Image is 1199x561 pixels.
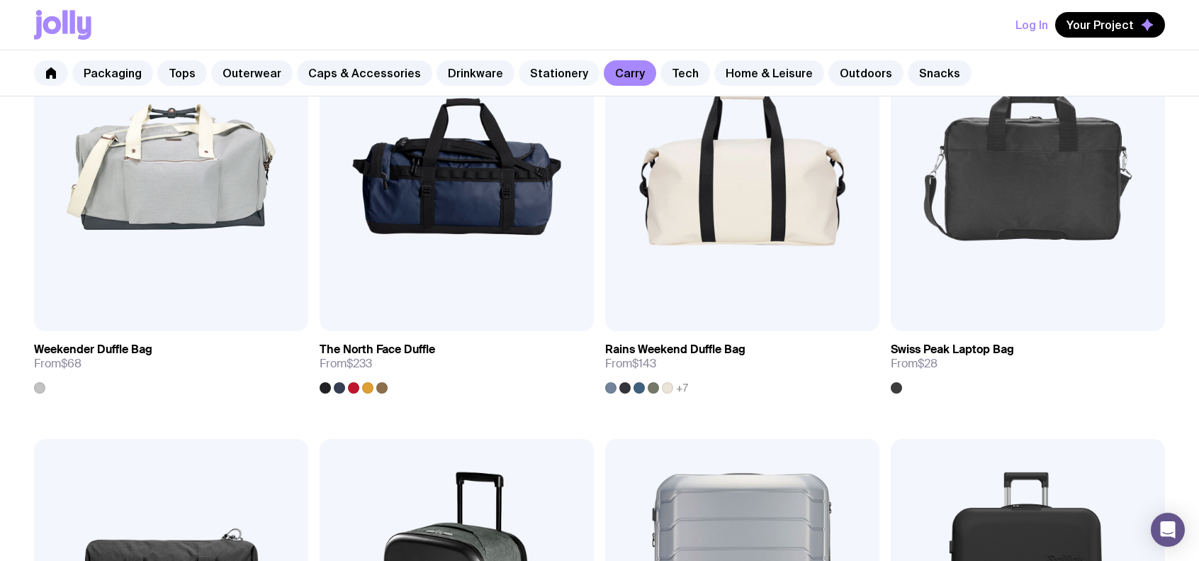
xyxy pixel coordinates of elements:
[632,356,656,371] span: $143
[714,60,824,86] a: Home & Leisure
[1055,12,1165,38] button: Your Project
[519,60,599,86] a: Stationery
[908,60,972,86] a: Snacks
[1066,18,1134,32] span: Your Project
[918,356,938,371] span: $28
[828,60,904,86] a: Outdoors
[605,331,879,394] a: Rains Weekend Duffle BagFrom$143+7
[891,331,1165,394] a: Swiss Peak Laptop BagFrom$28
[1015,12,1048,38] button: Log In
[891,357,938,371] span: From
[891,343,1014,357] h3: Swiss Peak Laptop Bag
[605,357,656,371] span: From
[604,60,656,86] a: Carry
[1151,513,1185,547] div: Open Intercom Messenger
[320,343,435,357] h3: The North Face Duffle
[72,60,153,86] a: Packaging
[347,356,372,371] span: $233
[660,60,710,86] a: Tech
[676,382,688,394] span: +7
[157,60,207,86] a: Tops
[297,60,432,86] a: Caps & Accessories
[320,331,594,394] a: The North Face DuffleFrom$233
[320,357,372,371] span: From
[437,60,514,86] a: Drinkware
[605,343,745,357] h3: Rains Weekend Duffle Bag
[211,60,293,86] a: Outerwear
[61,356,81,371] span: $68
[34,343,152,357] h3: Weekender Duffle Bag
[34,357,81,371] span: From
[34,331,308,394] a: Weekender Duffle BagFrom$68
